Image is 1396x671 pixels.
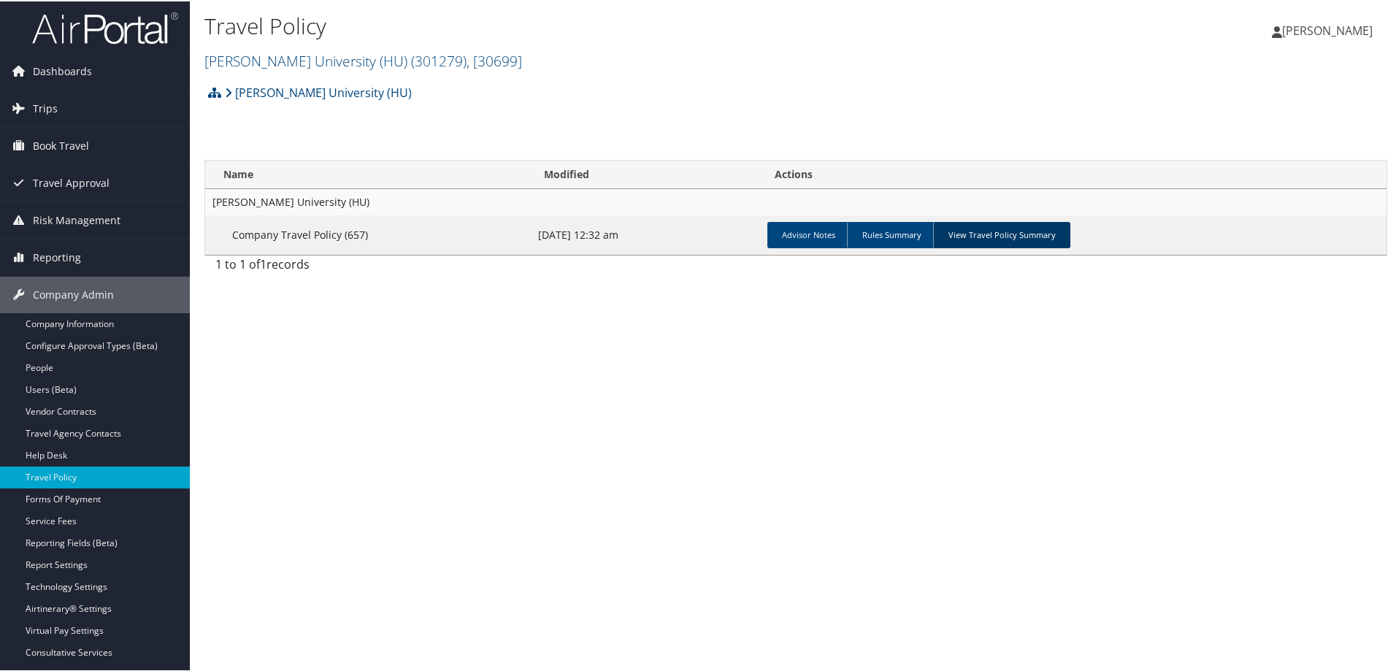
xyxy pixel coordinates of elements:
a: Rules Summary [847,221,936,247]
div: 1 to 1 of records [215,254,489,279]
a: Advisor Notes [767,221,850,247]
span: ( 301279 ) [411,50,467,69]
th: Modified: activate to sort column ascending [531,159,762,188]
span: Company Admin [33,275,114,312]
td: Company Travel Policy (657) [205,214,531,253]
span: , [ 30699 ] [467,50,522,69]
h1: Travel Policy [204,9,993,40]
img: airportal-logo.png [32,9,178,44]
span: Travel Approval [33,164,110,200]
td: [PERSON_NAME] University (HU) [205,188,1387,214]
span: Risk Management [33,201,120,237]
a: View Travel Policy Summary [933,221,1070,247]
a: [PERSON_NAME] [1272,7,1387,51]
th: Actions [762,159,1387,188]
span: Reporting [33,238,81,275]
span: Trips [33,89,58,126]
span: 1 [260,255,266,271]
a: [PERSON_NAME] University (HU) [204,50,522,69]
span: Book Travel [33,126,89,163]
th: Name: activate to sort column ascending [205,159,531,188]
span: [PERSON_NAME] [1282,21,1373,37]
span: Dashboards [33,52,92,88]
a: [PERSON_NAME] University (HU) [225,77,412,106]
td: [DATE] 12:32 am [531,214,762,253]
